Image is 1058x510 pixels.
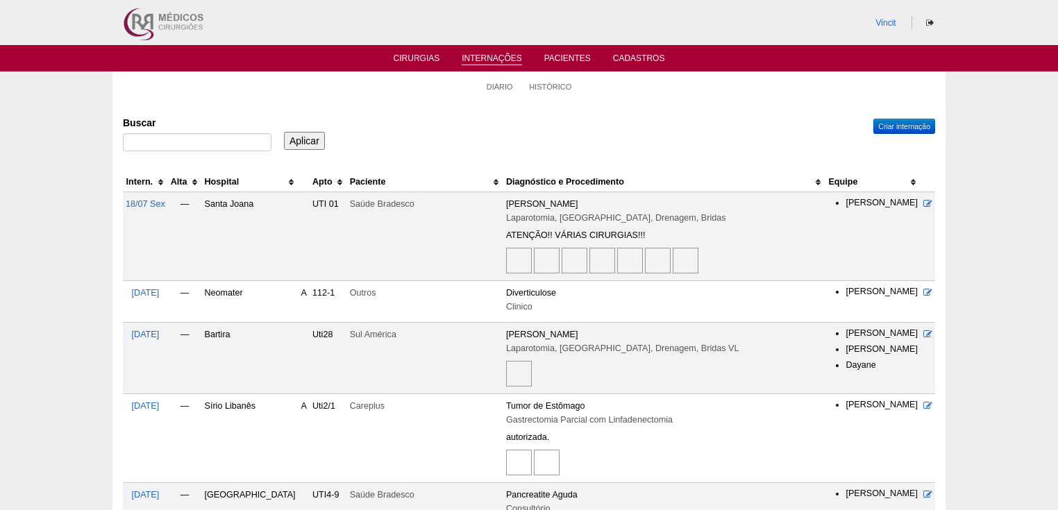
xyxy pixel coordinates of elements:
[350,488,501,502] div: Saúde Bradesco
[168,192,202,281] td: —
[503,172,826,192] th: Diagnóstico e Procedimento
[846,286,918,298] li: [PERSON_NAME]
[462,53,522,65] a: Internações
[123,133,271,151] input: Digite os termos que você deseja procurar.
[310,394,347,483] td: Uti2/1
[123,116,271,130] label: Buscar
[506,211,823,225] div: Laparotomia, [GEOGRAPHIC_DATA], Drenagem, Bridas
[310,281,347,323] td: 112-1
[350,328,501,341] div: Sul América
[846,399,918,411] li: [PERSON_NAME]
[487,82,513,92] a: Diário
[123,172,168,192] th: Intern.
[310,192,347,281] td: UTI 01
[506,413,823,427] div: Gastrectomia Parcial com Linfadenectomia
[350,197,501,211] div: Saúde Bradesco
[132,330,160,339] a: [DATE]
[284,132,325,150] input: Aplicar
[926,19,934,27] i: Sair
[846,328,918,340] li: [PERSON_NAME]
[132,401,160,411] a: [DATE]
[846,343,918,356] li: [PERSON_NAME]
[876,18,896,28] a: Vincit
[347,172,503,192] th: Paciente
[846,197,918,210] li: [PERSON_NAME]
[544,53,591,67] a: Pacientes
[923,330,932,339] a: Editar
[923,199,932,209] a: Editar
[873,119,935,134] a: Criar internação
[923,288,932,298] a: Editar
[202,192,299,281] td: Santa Joana
[506,300,823,314] div: Clinico
[506,328,823,341] div: [PERSON_NAME]
[529,82,571,92] a: Histórico
[825,172,921,192] th: Equipe
[310,172,347,192] th: Apto
[299,281,310,323] td: A
[299,394,310,483] td: A
[923,490,932,500] a: Editar
[168,323,202,394] td: —
[126,199,165,209] a: 18/07 Sex
[846,488,918,500] li: [PERSON_NAME]
[506,197,823,211] div: [PERSON_NAME]
[506,286,823,300] div: Diverticulose
[506,430,823,444] div: autorizada.
[613,53,665,67] a: Cadastros
[168,394,202,483] td: —
[132,288,160,298] a: [DATE]
[202,323,299,394] td: Bartira
[846,359,918,372] li: Dayane
[310,323,347,394] td: Uti28
[923,401,932,411] a: Editar
[506,341,823,355] div: Laparotomia, [GEOGRAPHIC_DATA], Drenagem, Bridas VL
[202,281,299,323] td: Neomater
[168,281,202,323] td: —
[132,490,160,500] a: [DATE]
[506,399,823,413] div: Tumor de Estômago
[202,394,299,483] td: Sírio Libanês
[394,53,440,67] a: Cirurgias
[506,488,823,502] div: Pancreatite Aguda
[350,399,501,413] div: Careplus
[506,228,823,242] div: ATENÇÃO!! VÁRIAS CIRURGIAS!!!
[350,286,501,300] div: Outros
[168,172,202,192] th: Alta
[202,172,299,192] th: Hospital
